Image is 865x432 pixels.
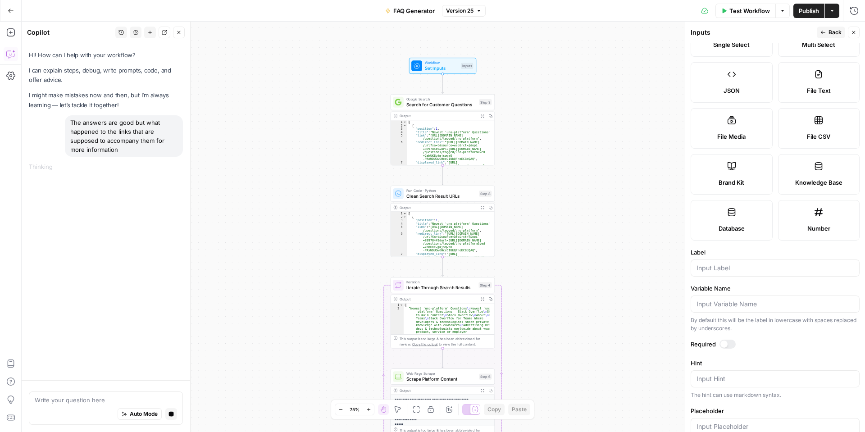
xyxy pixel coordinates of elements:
p: Hi! How can I help with your workflow? [29,50,183,60]
input: Input Label [697,264,854,273]
span: Multi Select [802,40,835,49]
span: JSON [724,86,740,95]
g: Edge from start to step_3 [442,74,443,93]
span: Toggle code folding, rows 1 through 138 [403,120,406,123]
span: Iterate Through Search Results [406,284,476,291]
div: 5 [391,225,407,232]
span: Workflow [425,60,458,65]
g: Edge from step_3 to step_8 [442,165,443,185]
span: Toggle code folding, rows 2 through 15 [403,124,406,127]
span: Brand Kit [719,178,744,187]
div: 1 [391,120,407,123]
input: Input Placeholder [697,422,854,431]
div: Step 6 [479,373,492,379]
span: Scrape Platform Content [406,376,476,382]
span: Database [719,224,745,233]
div: IterationIterate Through Search ResultsStep 4Output[ "Newest 'uno-platform' Questions\nNewest 'un... [391,277,495,348]
div: 2 [391,215,407,218]
span: Toggle code folding, rows 1 through 3 [400,303,403,306]
div: The answers are good but what happened to the links that are supposed to accompany them for more ... [65,115,183,157]
g: Edge from step_8 to step_4 [442,257,443,276]
div: 7 [391,252,407,259]
button: Paste [508,404,530,415]
span: Paste [512,405,527,414]
span: Number [807,224,830,233]
div: 1 [391,212,407,215]
div: 4 [391,222,407,225]
span: Version 25 [446,7,473,15]
div: 2 [391,124,407,127]
div: Inputs [691,28,814,37]
label: Variable Name [691,284,860,293]
span: Clean Search Result URLs [406,193,476,200]
span: Run Code · Python [406,188,476,193]
button: FAQ Generator [380,4,440,18]
span: Iteration [406,279,476,285]
g: Edge from step_4 to step_6 [442,348,443,368]
span: FAQ Generator [393,6,435,15]
span: Copy [487,405,501,414]
div: Copilot [27,28,113,37]
span: File Media [717,132,746,141]
div: This output is too large & has been abbreviated for review. to view the full content. [400,336,492,347]
span: Single Select [713,40,750,49]
span: File CSV [807,132,830,141]
span: Publish [799,6,819,15]
div: Thinking [29,162,183,171]
div: WorkflowSet InputsInputs [391,58,495,74]
div: Step 8 [479,191,492,196]
span: Web Page Scrape [406,371,476,376]
span: Google Search [406,96,476,102]
div: Step 4 [478,282,492,288]
span: Search for Customer Questions [406,101,476,108]
p: I can explain steps, debug, write prompts, code, and offer advice. [29,66,183,85]
span: Knowledge Base [795,178,842,187]
span: Test Workflow [729,6,770,15]
span: Toggle code folding, rows 2 through 16 [403,215,406,218]
input: Input Variable Name [697,300,854,309]
label: Required [691,340,860,349]
span: 75% [350,406,360,413]
div: Output [400,205,476,210]
div: Output [400,113,476,118]
label: Hint [691,359,860,368]
div: 7 [391,161,407,168]
div: 3 [391,218,407,222]
div: Inputs [461,63,473,68]
label: Placeholder [691,406,860,415]
span: Back [829,28,842,36]
button: Back [817,27,845,38]
button: Version 25 [442,5,486,17]
button: Publish [793,4,824,18]
div: 6 [391,141,407,161]
span: Toggle code folding, rows 1 through 148 [403,212,406,215]
button: Copy [484,404,505,415]
label: Label [691,248,860,257]
div: Google SearchSearch for Customer QuestionsStep 3Output[ { "position":1, "title":"Newest 'uno-plat... [391,94,495,165]
div: The hint can use markdown syntax. [691,391,860,399]
div: 3 [391,127,407,130]
div: 4 [391,131,407,134]
div: Output [400,388,476,393]
button: Test Workflow [715,4,775,18]
div: 1 [391,303,404,306]
span: Copy the output [412,342,438,346]
p: I might make mistakes now and then, but I’m always learning — let’s tackle it together! [29,91,183,109]
div: ... [53,162,58,171]
div: By default this will be the label in lowercase with spaces replaced by underscores. [691,316,860,332]
div: 5 [391,134,407,141]
span: File Text [807,86,831,95]
div: Run Code · PythonClean Search Result URLsStep 8Output[ { "position":1, "title":"Newest 'uno-platf... [391,186,495,257]
div: 6 [391,232,407,252]
div: Output [400,296,476,302]
span: Set Inputs [425,65,458,72]
span: Auto Mode [130,410,158,418]
div: Step 3 [479,99,492,105]
button: Auto Mode [118,408,162,420]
